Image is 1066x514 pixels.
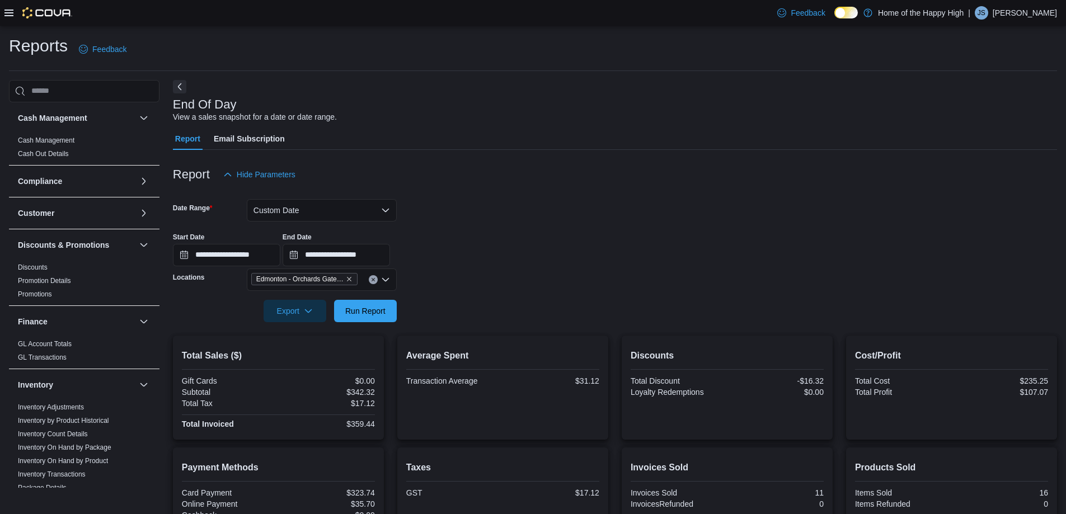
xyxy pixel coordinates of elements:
span: Inventory by Product Historical [18,416,109,425]
a: Cash Out Details [18,150,69,158]
h3: Inventory [18,379,53,390]
div: $0.00 [729,388,824,397]
span: Cash Out Details [18,149,69,158]
h2: Payment Methods [182,461,375,474]
h3: End Of Day [173,98,237,111]
h3: Finance [18,316,48,327]
div: Gift Cards [182,376,276,385]
div: $107.07 [954,388,1048,397]
div: GST [406,488,501,497]
button: Export [264,300,326,322]
button: Hide Parameters [219,163,300,186]
span: Dark Mode [834,18,835,19]
button: Discounts & Promotions [18,239,135,251]
h3: Report [173,168,210,181]
span: Edmonton - Orchards Gate - Fire & Flower [251,273,358,285]
button: Custom Date [247,199,397,221]
a: Feedback [773,2,829,24]
div: Total Tax [182,399,276,408]
span: Inventory Transactions [18,470,86,479]
span: GL Transactions [18,353,67,362]
button: Compliance [18,176,135,187]
div: $359.44 [280,419,375,428]
p: [PERSON_NAME] [993,6,1057,20]
a: Inventory Adjustments [18,403,84,411]
span: Inventory Adjustments [18,403,84,412]
span: Email Subscription [214,128,285,150]
span: Feedback [791,7,825,18]
input: Dark Mode [834,7,858,18]
div: Loyalty Redemptions [631,388,725,397]
span: Package Details [18,483,67,492]
div: -$16.32 [729,376,824,385]
label: End Date [283,233,312,242]
a: Promotions [18,290,52,298]
a: Inventory Transactions [18,470,86,478]
div: Jesse Singh [975,6,988,20]
div: Discounts & Promotions [9,261,159,305]
input: Press the down key to open a popover containing a calendar. [173,244,280,266]
div: Card Payment [182,488,276,497]
a: Inventory by Product Historical [18,417,109,425]
label: Date Range [173,204,213,213]
div: $17.12 [280,399,375,408]
a: Cash Management [18,136,74,144]
div: $35.70 [280,499,375,508]
h1: Reports [9,35,68,57]
span: Inventory Count Details [18,430,88,438]
a: Discounts [18,263,48,271]
button: Clear input [369,275,378,284]
div: 0 [954,499,1048,508]
div: Finance [9,337,159,369]
div: Transaction Average [406,376,501,385]
span: Edmonton - Orchards Gate - Fire & Flower [256,273,344,285]
button: Remove Edmonton - Orchards Gate - Fire & Flower from selection in this group [346,276,353,282]
p: Home of the Happy High [878,6,964,20]
div: $31.12 [505,376,599,385]
a: Inventory Count Details [18,430,88,438]
span: Hide Parameters [237,169,295,180]
h2: Cost/Profit [855,349,1048,362]
span: Report [175,128,200,150]
div: $323.74 [280,488,375,497]
a: GL Transactions [18,353,67,361]
a: Feedback [74,38,131,60]
img: Cova [22,7,72,18]
button: Open list of options [381,275,390,284]
button: Next [173,80,186,93]
button: Cash Management [18,112,135,124]
div: Online Payment [182,499,276,508]
button: Run Report [334,300,397,322]
div: Cash Management [9,134,159,165]
div: $342.32 [280,388,375,397]
div: Items Sold [855,488,950,497]
div: Total Profit [855,388,950,397]
span: Cash Management [18,136,74,145]
h3: Compliance [18,176,62,187]
div: View a sales snapshot for a date or date range. [173,111,337,123]
h2: Invoices Sold [631,461,824,474]
button: Cash Management [137,111,151,125]
button: Finance [18,316,135,327]
h2: Taxes [406,461,599,474]
span: Run Report [345,305,386,317]
button: Finance [137,315,151,328]
strong: Total Invoiced [182,419,234,428]
button: Discounts & Promotions [137,238,151,252]
span: Promotions [18,290,52,299]
span: Promotion Details [18,276,71,285]
div: 0 [729,499,824,508]
button: Compliance [137,175,151,188]
span: JS [978,6,985,20]
div: 16 [954,488,1048,497]
div: Invoices Sold [631,488,725,497]
p: | [968,6,970,20]
div: $17.12 [505,488,599,497]
h2: Products Sold [855,461,1048,474]
div: Total Discount [631,376,725,385]
span: Inventory On Hand by Product [18,456,108,465]
h2: Average Spent [406,349,599,362]
a: GL Account Totals [18,340,72,348]
h3: Customer [18,208,54,219]
label: Locations [173,273,205,282]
